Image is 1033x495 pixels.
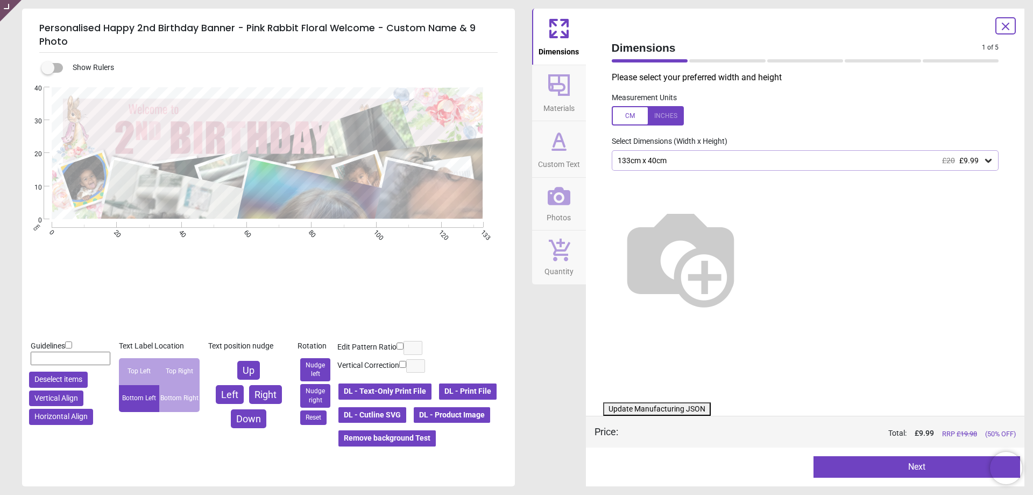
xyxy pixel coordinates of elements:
span: Dimensions [539,41,579,58]
button: Reset [300,410,327,425]
div: Bottom Left [119,385,159,412]
label: Select Dimensions (Width x Height) [603,136,727,147]
span: Custom Text [538,154,580,170]
button: Dimensions [532,9,586,65]
button: Nudge right [300,384,330,408]
span: Photos [547,207,571,224]
span: 1 of 5 [982,43,999,52]
p: Please select your preferred width and height [612,72,1008,83]
label: Measurement Units [612,93,677,103]
button: DL - Text-Only Print File [337,382,433,401]
span: £9.99 [959,156,979,165]
div: Top Right [159,358,200,385]
button: Photos [532,178,586,231]
div: Total: [634,428,1016,439]
div: Text position nudge [208,341,289,352]
button: Horizontal Align [29,409,93,425]
button: DL - Cutline SVG [337,406,407,424]
span: Quantity [544,261,574,277]
button: Next [813,456,1020,478]
span: 0 [22,216,42,225]
span: £ [915,428,934,439]
span: (50% OFF) [985,429,1016,439]
button: Nudge left [300,358,330,382]
span: 10 [22,183,42,192]
span: 30 [22,117,42,126]
span: £20 [942,156,955,165]
span: 9.99 [919,429,934,437]
div: Price : [595,425,618,438]
button: DL - Print File [438,382,498,401]
button: Quantity [532,231,586,284]
span: Materials [543,98,575,114]
button: Vertical Align [29,391,83,407]
button: Update Manufacturing JSON [603,402,711,416]
button: Remove background Test [337,429,437,448]
iframe: Brevo live chat [990,452,1022,484]
button: Deselect items [29,372,88,388]
label: Edit Pattern Ratio [337,342,397,353]
div: Top Left [119,358,159,385]
h5: Personalised Happy 2nd Birthday Banner - Pink Rabbit Floral Welcome - Custom Name & 9 Photo [39,17,498,53]
button: Right [249,385,282,404]
div: Text Label Location [119,341,200,352]
button: Custom Text [532,121,586,177]
img: Helper for size comparison [612,188,749,326]
span: Dimensions [612,40,982,55]
button: Left [216,385,244,404]
span: 40 [22,84,42,93]
button: Down [231,409,266,428]
div: Show Rulers [48,61,515,74]
label: Vertical Correction [337,360,399,371]
button: DL - Product Image [413,406,491,424]
div: Rotation [298,341,333,352]
span: Guidelines [31,341,65,350]
span: RRP [942,429,977,439]
button: Materials [532,65,586,121]
div: 133cm x 40cm [617,156,984,165]
span: 20 [22,150,42,159]
div: Bottom Right [159,385,200,412]
button: Up [237,361,260,380]
span: £ 19.98 [957,430,977,438]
